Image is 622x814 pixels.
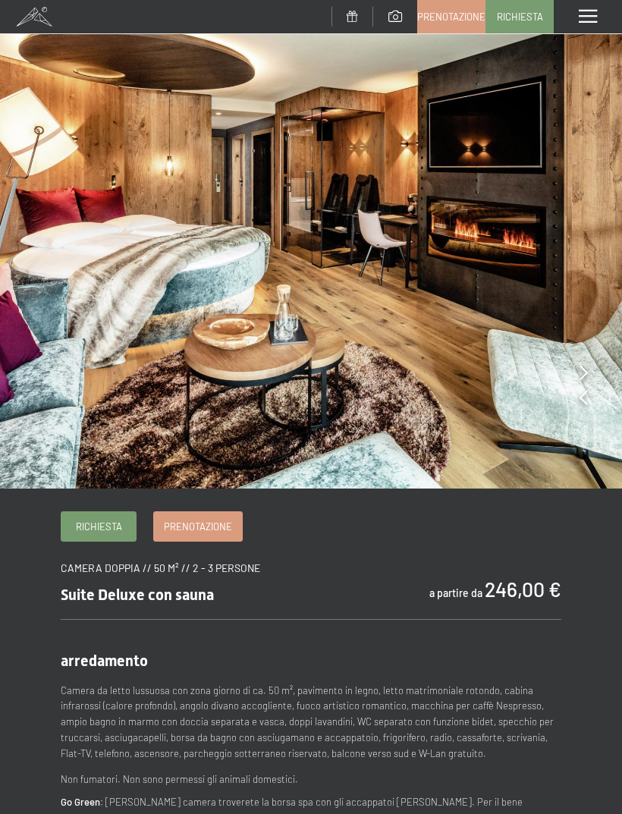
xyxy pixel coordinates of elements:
[76,520,122,533] span: Richiesta
[61,683,561,762] p: Camera da letto lussuosa con zona giorno di ca. 50 m², pavimento in legno, letto matrimoniale rot...
[61,586,214,604] span: Suite Deluxe con sauna
[61,772,561,787] p: Non fumatori. Non sono permessi gli animali domestici.
[61,796,100,808] strong: Go Green
[486,1,553,33] a: Richiesta
[61,512,136,541] a: Richiesta
[485,577,561,601] b: 246,00 €
[429,586,482,599] span: a partire da
[154,512,242,541] a: Prenotazione
[61,652,148,670] span: arredamento
[418,1,485,33] a: Prenotazione
[61,561,260,574] span: camera doppia // 50 m² // 2 - 3 persone
[417,10,485,24] span: Prenotazione
[164,520,232,533] span: Prenotazione
[497,10,543,24] span: Richiesta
